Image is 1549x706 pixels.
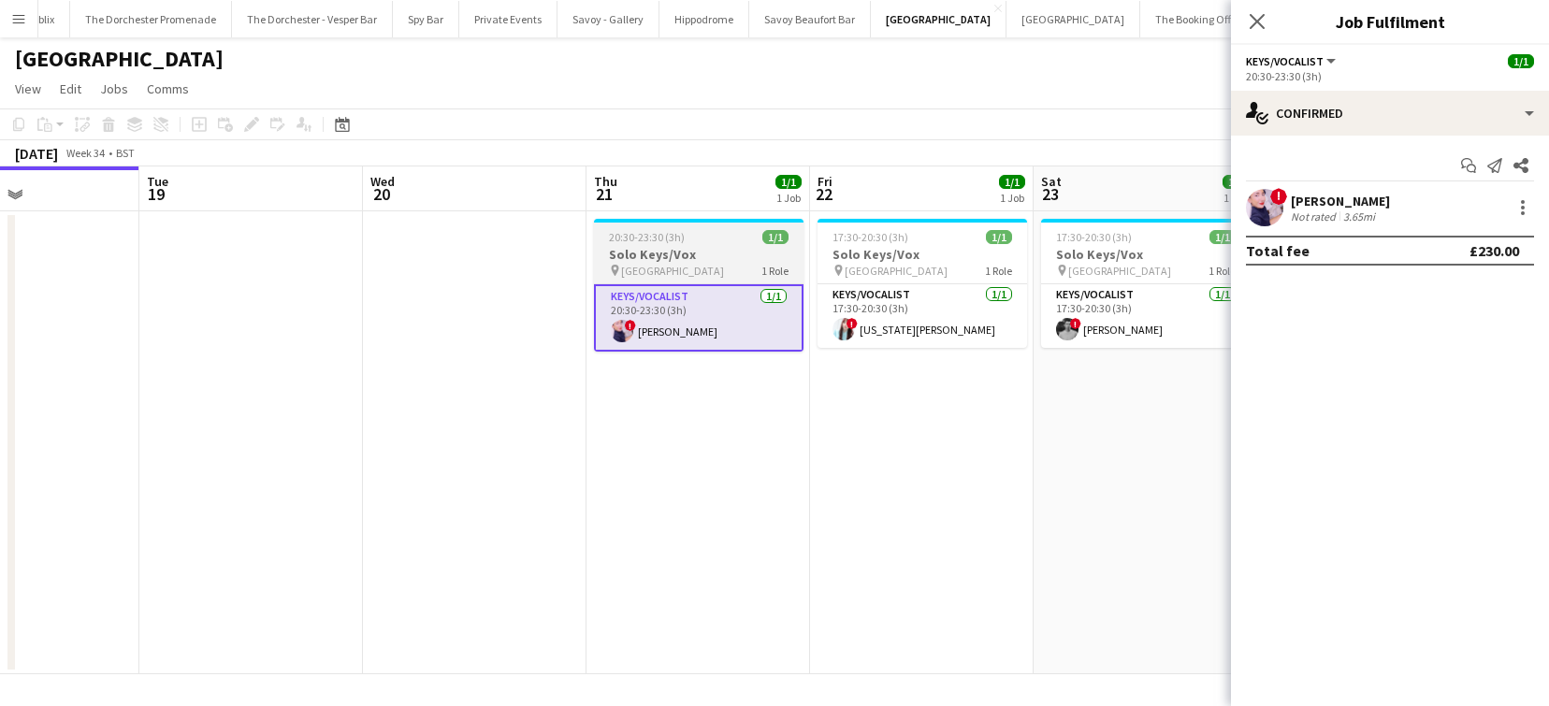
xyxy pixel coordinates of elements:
div: 20:30-23:30 (3h) [1246,69,1534,83]
span: Jobs [100,80,128,97]
span: 1/1 [1508,54,1534,68]
a: Comms [139,77,196,101]
h3: Job Fulfilment [1231,9,1549,34]
h3: Solo Keys/Vox [594,246,803,263]
span: Thu [594,173,617,190]
span: 23 [1038,183,1062,205]
div: 3.65mi [1339,209,1379,223]
button: [GEOGRAPHIC_DATA] [871,1,1006,37]
span: Fri [818,173,832,190]
div: Not rated [1291,209,1339,223]
button: The Booking Office 1869 [1140,1,1285,37]
app-job-card: 17:30-20:30 (3h)1/1Solo Keys/Vox [GEOGRAPHIC_DATA]1 RoleKeys/Vocalist1/117:30-20:30 (3h)![PERSON_... [1041,219,1251,348]
div: Total fee [1246,241,1310,260]
span: Edit [60,80,81,97]
app-card-role: Keys/Vocalist1/120:30-23:30 (3h)![PERSON_NAME] [594,284,803,352]
button: Savoy Beaufort Bar [749,1,871,37]
span: 17:30-20:30 (3h) [1056,230,1132,244]
h3: Solo Keys/Vox [1041,246,1251,263]
span: Comms [147,80,189,97]
span: 20 [368,183,395,205]
app-job-card: 17:30-20:30 (3h)1/1Solo Keys/Vox [GEOGRAPHIC_DATA]1 RoleKeys/Vocalist1/117:30-20:30 (3h)![US_STAT... [818,219,1027,348]
app-card-role: Keys/Vocalist1/117:30-20:30 (3h)![PERSON_NAME] [1041,284,1251,348]
div: 1 Job [776,191,801,205]
span: 1/1 [775,175,802,189]
span: Tue [147,173,168,190]
button: [GEOGRAPHIC_DATA] [1006,1,1140,37]
button: Keys/Vocalist [1246,54,1339,68]
h1: [GEOGRAPHIC_DATA] [15,45,224,73]
app-card-role: Keys/Vocalist1/117:30-20:30 (3h)![US_STATE][PERSON_NAME] [818,284,1027,348]
span: Week 34 [62,146,109,160]
span: Keys/Vocalist [1246,54,1324,68]
span: 1/1 [999,175,1025,189]
span: 19 [144,183,168,205]
span: 20:30-23:30 (3h) [609,230,685,244]
span: ! [625,320,636,331]
div: BST [116,146,135,160]
div: 1 Job [1000,191,1024,205]
span: [GEOGRAPHIC_DATA] [621,264,724,278]
span: 1 Role [985,264,1012,278]
button: The Dorchester - Vesper Bar [232,1,393,37]
span: Wed [370,173,395,190]
button: Private Events [459,1,557,37]
span: [GEOGRAPHIC_DATA] [845,264,948,278]
div: Confirmed [1231,91,1549,136]
span: ! [1070,318,1081,329]
button: The Dorchester Promenade [70,1,232,37]
span: 1/1 [762,230,789,244]
span: 21 [591,183,617,205]
button: Spy Bar [393,1,459,37]
span: View [15,80,41,97]
span: 1 Role [761,264,789,278]
span: ! [1270,188,1287,205]
div: 1 Job [1223,191,1248,205]
span: 1/1 [1223,175,1249,189]
h3: Solo Keys/Vox [818,246,1027,263]
a: Edit [52,77,89,101]
button: Oblix [15,1,70,37]
div: [DATE] [15,144,58,163]
span: [GEOGRAPHIC_DATA] [1068,264,1171,278]
span: 1/1 [1209,230,1236,244]
span: ! [847,318,858,329]
a: View [7,77,49,101]
span: 22 [815,183,832,205]
a: Jobs [93,77,136,101]
div: [PERSON_NAME] [1291,193,1390,209]
span: 1 Role [1209,264,1236,278]
span: Sat [1041,173,1062,190]
button: Hippodrome [659,1,749,37]
span: 17:30-20:30 (3h) [832,230,908,244]
button: Savoy - Gallery [557,1,659,37]
app-job-card: 20:30-23:30 (3h)1/1Solo Keys/Vox [GEOGRAPHIC_DATA]1 RoleKeys/Vocalist1/120:30-23:30 (3h)![PERSON_... [594,219,803,352]
div: £230.00 [1469,241,1519,260]
span: 1/1 [986,230,1012,244]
